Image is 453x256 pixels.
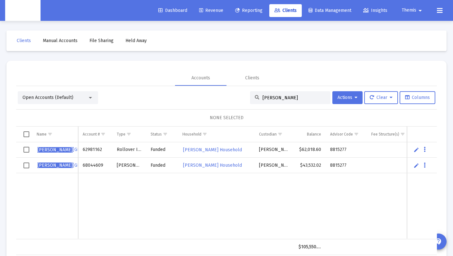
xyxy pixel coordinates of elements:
a: Manual Accounts [38,34,83,47]
div: Fee Structure(s) [371,132,399,137]
span: [PERSON_NAME] Household [183,163,242,168]
span: Reporting [235,8,263,13]
div: Select row [23,147,29,153]
mat-icon: arrow_drop_down [416,4,424,17]
a: [PERSON_NAME] Household [182,161,243,170]
button: Clear [364,91,398,104]
div: Funded [151,146,173,153]
a: [PERSON_NAME][GEOGRAPHIC_DATA] [37,161,116,170]
span: Actions [337,95,357,100]
td: $43,532.02 [294,158,326,173]
a: File Sharing [84,34,119,47]
input: Search [263,95,326,101]
span: Show filter options for column 'Type' [126,132,131,137]
a: Dashboard [153,4,192,17]
td: Column Custodian [254,127,294,142]
td: Column Account # [78,127,112,142]
button: Columns [400,91,435,104]
span: Dashboard [158,8,187,13]
img: Dashboard [10,4,36,17]
a: Revenue [194,4,228,17]
td: 62981162 [78,142,112,158]
span: [GEOGRAPHIC_DATA] [37,163,116,168]
div: NONE SELECTED [21,115,432,121]
div: Custodian [259,132,277,137]
td: 68044609 [78,158,112,173]
span: Show filter options for column 'Fee Structure(s)' [400,132,405,137]
a: Data Management [303,4,356,17]
div: Data grid [16,127,437,255]
td: Rollover IRA [112,142,146,158]
span: Themis [402,8,416,13]
div: Funded [151,162,173,169]
div: $105,550.62 [299,244,321,250]
span: File Sharing [89,38,114,43]
span: Show filter options for column 'Status' [163,132,168,137]
a: [PERSON_NAME][GEOGRAPHIC_DATA] [37,145,116,154]
td: [PERSON_NAME] [254,158,294,173]
span: [PERSON_NAME] [37,163,73,168]
span: Show filter options for column 'Household' [202,132,207,137]
button: Themis [394,4,432,17]
td: Column Advisor Code [326,127,367,142]
span: Show filter options for column 'Advisor Code' [354,132,359,137]
span: [GEOGRAPHIC_DATA] [37,147,116,152]
td: Column Household [178,127,254,142]
div: Select row [23,163,29,168]
span: Clients [17,38,31,43]
a: Insights [358,4,393,17]
div: Household [182,132,201,137]
span: Show filter options for column 'Custodian' [278,132,282,137]
div: Account # [83,132,100,137]
span: Manual Accounts [43,38,78,43]
div: Accounts [191,75,210,81]
span: Columns [405,95,430,100]
div: Type [117,132,125,137]
td: 8815277 [326,158,367,173]
button: Actions [332,91,363,104]
a: Held Away [120,34,152,47]
div: Balance [307,132,321,137]
span: Clients [274,8,297,13]
a: Clients [269,4,302,17]
span: Open Accounts (Default) [23,95,73,100]
a: Edit [413,147,419,153]
a: Clients [12,34,36,47]
td: Column Status [146,127,178,142]
td: Column Name [32,127,78,142]
div: Advisor Code [330,132,353,137]
span: Show filter options for column 'Name' [48,132,52,137]
span: Clear [370,95,393,100]
div: Name [37,132,47,137]
td: $62,018.60 [294,142,326,158]
td: Column Fee Structure(s) [367,127,413,142]
span: Show filter options for column 'Account #' [101,132,106,137]
div: Select all [23,131,29,137]
td: Column Type [112,127,146,142]
mat-icon: contact_support [435,238,442,245]
span: [PERSON_NAME] [37,147,73,153]
span: Held Away [125,38,147,43]
a: [PERSON_NAME] Household [182,145,243,154]
td: [PERSON_NAME] [112,158,146,173]
span: Data Management [309,8,351,13]
span: Insights [363,8,387,13]
a: Edit [413,163,419,168]
a: Reporting [230,4,268,17]
td: [PERSON_NAME] [254,142,294,158]
td: 8815277 [326,142,367,158]
span: [PERSON_NAME] Household [183,147,242,153]
td: Column Balance [294,127,326,142]
span: Revenue [199,8,223,13]
div: Clients [245,75,259,81]
div: Status [151,132,162,137]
